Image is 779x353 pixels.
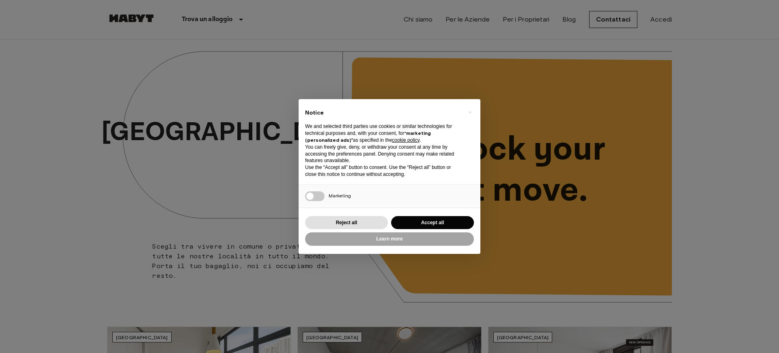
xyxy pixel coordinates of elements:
[305,130,431,143] strong: “marketing (personalized ads)”
[305,232,474,246] button: Learn more
[392,137,420,143] a: cookie policy
[463,106,476,119] button: Close this notice
[305,164,461,178] p: Use the “Accept all” button to consent. Use the “Reject all” button or close this notice to conti...
[305,109,461,117] h2: Notice
[305,216,388,230] button: Reject all
[305,144,461,164] p: You can freely give, deny, or withdraw your consent at any time by accessing the preferences pane...
[329,193,351,199] span: Marketing
[469,107,471,117] span: ×
[305,123,461,143] p: We and selected third parties use cookies or similar technologies for technical purposes and, wit...
[391,216,474,230] button: Accept all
